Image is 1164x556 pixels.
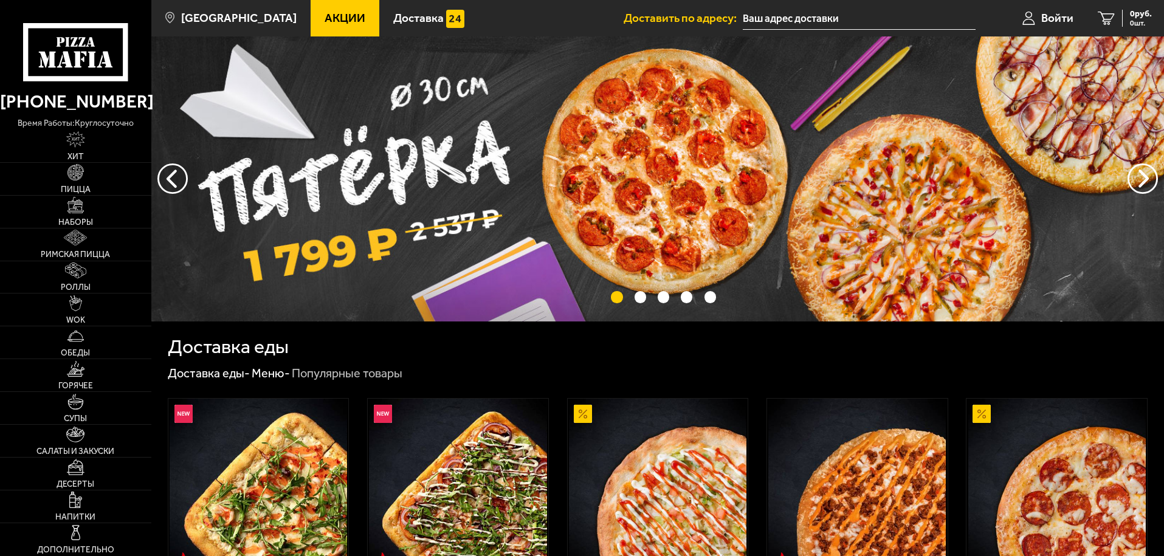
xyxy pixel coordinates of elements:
[37,546,114,554] span: Дополнительно
[624,12,743,24] span: Доставить по адресу:
[61,283,91,292] span: Роллы
[41,250,110,259] span: Римская пицца
[743,7,976,30] input: Ваш адрес доставки
[66,316,85,324] span: WOK
[58,382,93,390] span: Горячее
[58,218,93,227] span: Наборы
[157,163,188,194] button: следующий
[55,513,95,521] span: Напитки
[174,405,193,423] img: Новинка
[61,185,91,194] span: Пицца
[446,10,464,28] img: 15daf4d41897b9f0e9f617042186c801.svg
[393,12,444,24] span: Доставка
[658,291,669,303] button: точки переключения
[292,366,402,382] div: Популярные товары
[61,349,90,357] span: Обеды
[973,405,991,423] img: Акционный
[325,12,365,24] span: Акции
[168,366,250,380] a: Доставка еды-
[1130,19,1152,27] span: 0 шт.
[36,447,114,456] span: Салаты и закуски
[574,405,592,423] img: Акционный
[168,337,289,357] h1: Доставка еды
[374,405,392,423] img: Новинка
[1130,10,1152,18] span: 0 руб.
[611,291,622,303] button: точки переключения
[64,414,87,423] span: Супы
[1128,163,1158,194] button: предыдущий
[704,291,716,303] button: точки переключения
[1041,12,1073,24] span: Войти
[681,291,692,303] button: точки переключения
[252,366,290,380] a: Меню-
[57,480,94,489] span: Десерты
[635,291,646,303] button: точки переключения
[67,153,84,161] span: Хит
[181,12,297,24] span: [GEOGRAPHIC_DATA]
